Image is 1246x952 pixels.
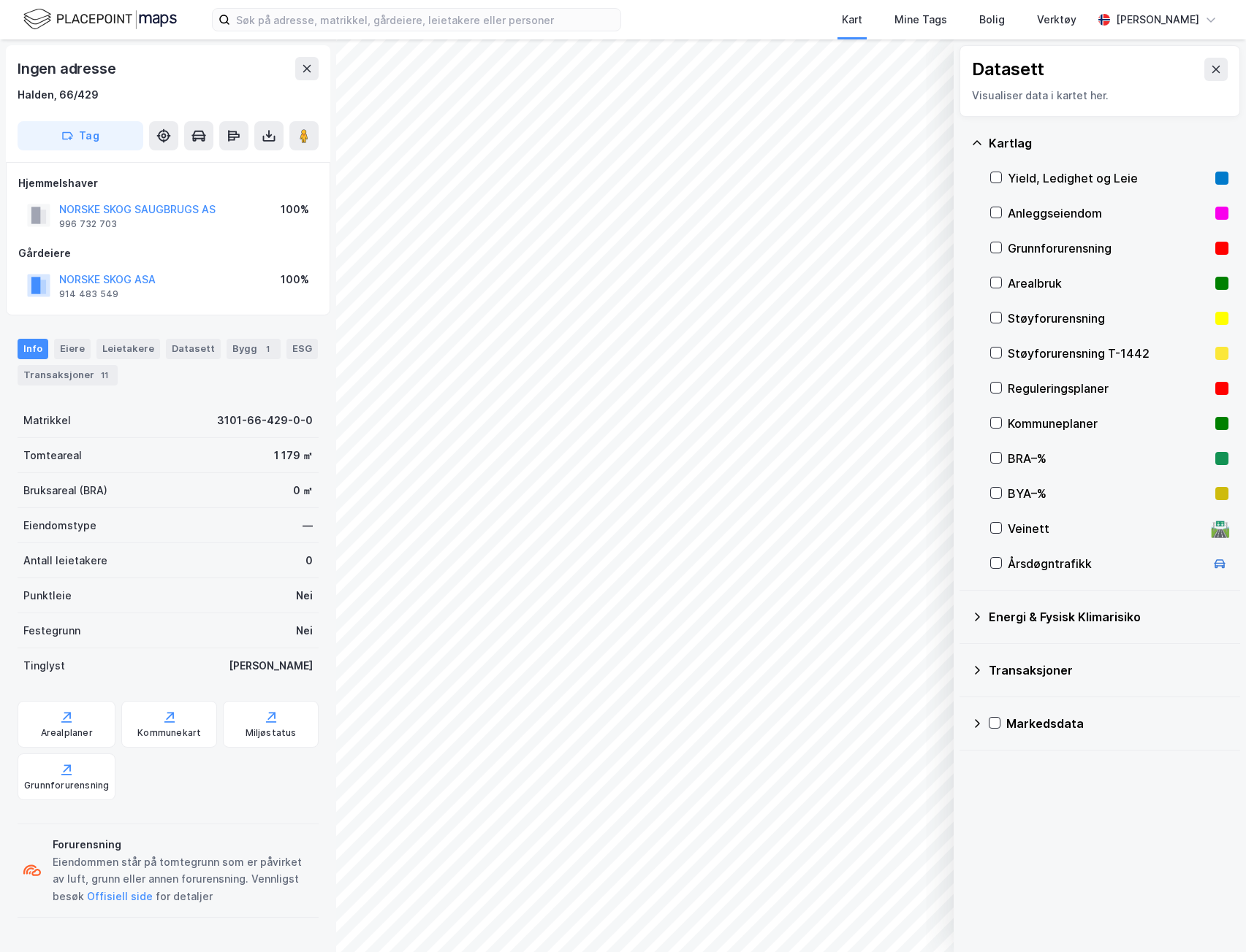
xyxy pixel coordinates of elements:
div: Arealbruk [1008,275,1209,292]
div: Støyforurensning T-1442 [1008,345,1209,362]
div: Yield, Ledighet og Leie [1008,169,1209,187]
div: 914 483 549 [59,288,118,300]
div: Datasett [972,58,1044,81]
div: Eiendommen står på tomtegrunn som er påvirket av luft, grunn eller annen forurensning. Vennligst ... [53,853,313,906]
div: Eiendomstype [23,517,96,534]
div: Nei [296,587,313,604]
input: Søk på adresse, matrikkel, gårdeiere, leietakere eller personer [230,9,620,31]
div: Visualiser data i kartet her. [972,87,1228,104]
div: Eiere [54,339,91,359]
div: Festegrunn [23,622,80,640]
div: Miljøstatus [246,727,297,739]
div: Antall leietakere [23,552,107,569]
div: Grunnforurensning [1008,239,1209,257]
div: Leietakere [96,339,160,359]
div: Matrikkel [23,412,71,429]
div: Nei [296,622,313,640]
div: Tinglyst [23,657,65,675]
img: logo.f888ab2527a4732fd821a326f86c7f29.svg [23,7,177,32]
div: Reguleringsplaner [1008,380,1209,397]
div: Tomteareal [23,447,82,464]
div: Kartlag [989,134,1228,152]
div: Mine Tags [894,11,947,28]
div: 100% [281,271,309,288]
div: Støyforurensning [1008,310,1209,327]
div: 🛣️ [1210,519,1230,538]
div: 11 [97,368,112,383]
div: Ingen adresse [18,57,118,80]
div: Halden, 66/429 [18,86,99,104]
div: Hjemmelshaver [18,174,318,192]
div: Transaksjoner [18,365,118,385]
div: 0 [305,552,313,569]
div: Bolig [979,11,1005,28]
div: Bygg [227,339,281,359]
div: [PERSON_NAME] [1116,11,1199,28]
div: [PERSON_NAME] [229,657,313,675]
button: Tag [18,121,143,150]
div: Forurensning [53,836,313,853]
div: Anleggseiendom [1008,204,1209,222]
div: Grunnforurensning [24,780,109,791]
div: ESG [286,339,318,359]
div: 0 ㎡ [293,482,313,499]
div: 100% [281,201,309,218]
div: Årsdøgntrafikk [1008,555,1205,572]
div: Punktleie [23,587,72,604]
div: Transaksjoner [989,661,1228,679]
div: Markedsdata [1006,715,1228,732]
div: Veinett [1008,520,1205,537]
div: BRA–% [1008,450,1209,467]
div: — [303,517,313,534]
div: Kontrollprogram for chat [1173,882,1246,952]
div: BYA–% [1008,485,1209,502]
div: Info [18,339,48,359]
div: 1 179 ㎡ [274,447,313,464]
iframe: Chat Widget [1173,882,1246,952]
div: 1 [260,342,275,356]
div: Bruksareal (BRA) [23,482,107,499]
div: Energi & Fysisk Klimarisiko [989,608,1228,626]
div: Datasett [166,339,221,359]
div: 3101-66-429-0-0 [217,412,313,429]
div: 996 732 703 [59,218,117,230]
div: Kommunekart [137,727,201,739]
div: Kommuneplaner [1008,415,1209,432]
div: Verktøy [1037,11,1076,28]
div: Kart [842,11,862,28]
div: Gårdeiere [18,245,318,262]
div: Arealplaner [41,727,93,739]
